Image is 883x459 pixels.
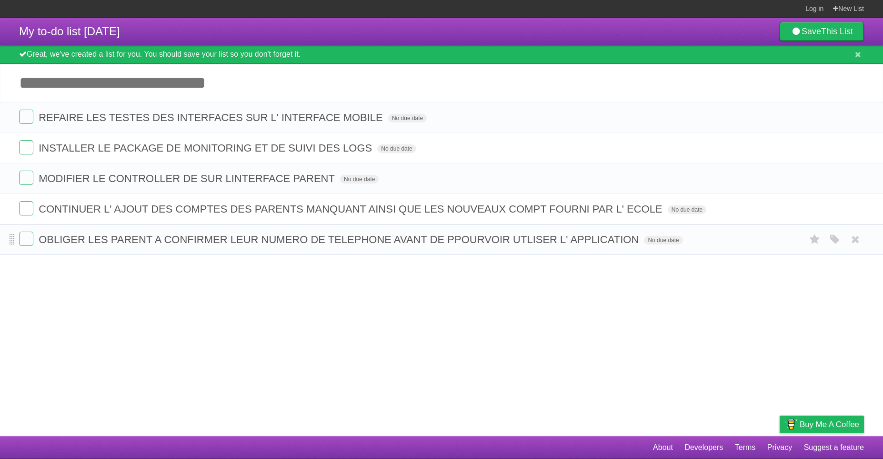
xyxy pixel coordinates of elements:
[19,171,33,185] label: Done
[780,22,864,41] a: SaveThis List
[684,439,723,457] a: Developers
[377,144,416,153] span: No due date
[804,439,864,457] a: Suggest a feature
[767,439,792,457] a: Privacy
[19,140,33,154] label: Done
[668,205,706,214] span: No due date
[19,110,33,124] label: Done
[340,175,379,184] span: No due date
[39,203,665,215] span: CONTINUER L' AJOUT DES COMPTES DES PARENTS MANQUANT AINSI QUE LES NOUVEAUX COMPT FOURNI PAR L' ECOLE
[644,236,682,245] span: No due date
[388,114,427,122] span: No due date
[39,142,374,154] span: INSTALLER LE PACKAGE DE MONITORING ET DE SUIVI DES LOGS
[19,201,33,215] label: Done
[653,439,673,457] a: About
[39,112,385,123] span: REFAIRE LES TESTES DES INTERFACES SUR L' INTERFACE MOBILE
[19,232,33,246] label: Done
[735,439,756,457] a: Terms
[821,27,853,36] b: This List
[784,416,797,432] img: Buy me a coffee
[806,232,824,247] label: Star task
[800,416,859,433] span: Buy me a coffee
[19,25,120,38] span: My to-do list [DATE]
[780,416,864,433] a: Buy me a coffee
[39,234,641,245] span: OBLIGER LES PARENT A CONFIRMER LEUR NUMERO DE TELEPHONE AVANT DE PPOURVOIR UTLISER L' APPLICATION
[39,173,337,184] span: MODIFIER LE CONTROLLER DE SUR LINTERFACE PARENT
